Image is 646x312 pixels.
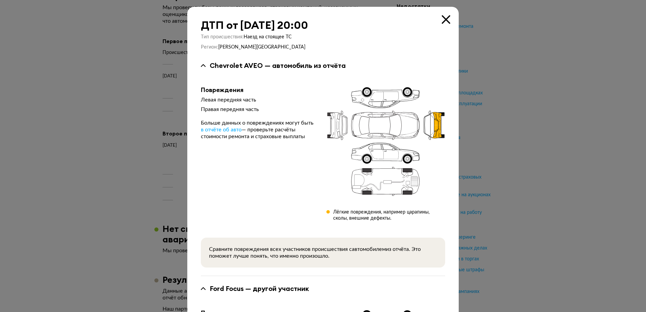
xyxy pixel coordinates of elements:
[244,35,292,39] span: Наезд на стоящее ТС
[210,61,346,70] div: Chevrolet AVEO — автомобиль из отчёта
[201,127,242,132] span: в отчёте об авто
[201,126,242,133] a: в отчёте об авто
[209,246,437,259] div: Сравните повреждения всех участников происшествия с автомобилем из отчёта. Это поможет лучше поня...
[201,86,316,94] div: Повреждения
[333,209,445,221] div: Лёгкие повреждения, например царапины, сколы, внешние дефекты.
[201,120,316,140] div: Больше данных о повреждениях могут быть — проверьте расчёты стоимости ремонта и страховые выплаты
[201,34,445,40] div: Тип происшествия :
[201,44,445,50] div: Регион :
[201,19,445,31] div: ДТП от [DATE] 20:00
[201,96,316,103] div: Левая передняя часть
[218,45,305,50] span: [PERSON_NAME][GEOGRAPHIC_DATA]
[210,284,309,293] div: Ford Focus — другой участник
[201,106,316,113] div: Правая передняя часть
